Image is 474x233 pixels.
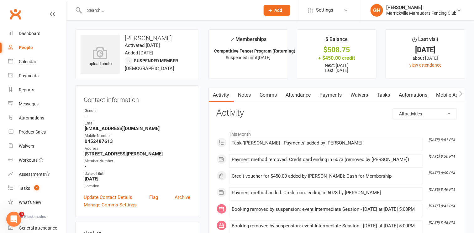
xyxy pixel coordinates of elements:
[429,204,455,208] i: [DATE] 8:45 PM
[82,6,255,15] input: Search...
[85,139,191,144] strong: 0452487613
[8,6,23,22] a: Clubworx
[8,195,66,210] a: What's New
[346,88,373,102] a: Waivers
[217,128,457,138] li: This Month
[8,55,66,69] a: Calendar
[19,225,57,230] div: General attendance
[429,154,455,159] i: [DATE] 8:50 PM
[264,5,290,16] button: Add
[125,66,174,71] span: [DEMOGRAPHIC_DATA]
[8,41,66,55] a: People
[429,138,455,142] i: [DATE] 8:51 PM
[226,55,271,60] span: Suspended until [DATE]
[429,187,455,192] i: [DATE] 8:49 PM
[8,83,66,97] a: Reports
[432,88,466,102] a: Mobile App
[85,158,191,164] div: Member Number
[392,47,459,53] div: [DATE]
[19,144,34,149] div: Waivers
[19,129,46,134] div: Product Sales
[315,88,346,102] a: Payments
[19,31,40,36] div: Dashboard
[85,171,191,177] div: Date of Birth
[232,207,420,212] div: Booking removed by suspension: event Intermediate Session - [DATE] at [DATE] 5:00PM
[8,27,66,41] a: Dashboard
[19,87,34,92] div: Reports
[84,94,191,103] h3: Contact information
[232,174,420,179] div: Credit voucher for $450.00 added by [PERSON_NAME]: Cash for Membership
[8,125,66,139] a: Product Sales
[230,37,234,43] i: ✓
[232,157,420,162] div: Payment method removed: Credit card ending in 6073 (removed by [PERSON_NAME])
[255,88,282,102] a: Comms
[85,108,191,114] div: Gender
[19,172,50,177] div: Assessments
[175,194,191,201] a: Archive
[134,58,178,63] span: Suspended member
[316,3,333,17] span: Settings
[232,140,420,146] div: Task '[PERSON_NAME] - Payments' added by [PERSON_NAME]
[8,153,66,167] a: Workouts
[395,88,432,102] a: Automations
[85,113,191,119] strong: -
[19,45,33,50] div: People
[85,164,191,169] strong: -
[303,47,371,53] div: $508.75
[8,139,66,153] a: Waivers
[125,43,160,48] time: Activated [DATE]
[8,111,66,125] a: Automations
[85,133,191,139] div: Mobile Number
[85,120,191,126] div: Email
[230,35,266,47] div: Memberships
[6,212,21,227] iframe: Intercom live chat
[19,158,38,163] div: Workouts
[19,186,30,191] div: Tasks
[81,35,194,42] h3: [PERSON_NAME]
[303,63,371,73] p: Next: [DATE] Last: [DATE]
[19,59,36,64] div: Calendar
[326,35,348,47] div: $ Balance
[303,55,371,61] div: + $450.00 credit
[34,185,39,190] span: 4
[429,171,455,175] i: [DATE] 8:50 PM
[214,48,296,53] strong: Competitive Fencer Program (Returning)
[217,108,457,118] h3: Activity
[371,4,383,17] div: GH
[85,183,191,189] div: Location
[84,194,132,201] a: Update Contact Details
[232,223,420,229] div: Booking removed by suspension: event Intermediate Session - [DATE] at [DATE] 5:00PM
[8,181,66,195] a: Tasks 4
[19,212,24,217] span: 3
[8,167,66,181] a: Assessments
[392,55,459,62] div: about [DATE]
[386,5,456,10] div: [PERSON_NAME]
[275,8,282,13] span: Add
[8,97,66,111] a: Messages
[125,50,153,56] time: Added [DATE]
[232,190,420,195] div: Payment method added: Credit card ending in 6073 by [PERSON_NAME]
[282,88,315,102] a: Attendance
[85,146,191,152] div: Address
[81,47,120,67] div: upload photo
[19,115,44,120] div: Automations
[85,151,191,157] strong: [STREET_ADDRESS][PERSON_NAME]
[234,88,255,102] a: Notes
[85,176,191,182] strong: [DATE]
[8,69,66,83] a: Payments
[85,126,191,131] strong: [EMAIL_ADDRESS][DOMAIN_NAME]
[19,101,39,106] div: Messages
[386,10,456,16] div: Marrickville Marauders Fencing Club
[429,220,455,225] i: [DATE] 8:45 PM
[19,200,41,205] div: What's New
[209,88,234,102] a: Activity
[84,201,137,209] a: Manage Comms Settings
[373,88,395,102] a: Tasks
[19,73,39,78] div: Payments
[412,35,438,47] div: Last visit
[149,194,158,201] a: Flag
[409,63,441,68] a: view attendance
